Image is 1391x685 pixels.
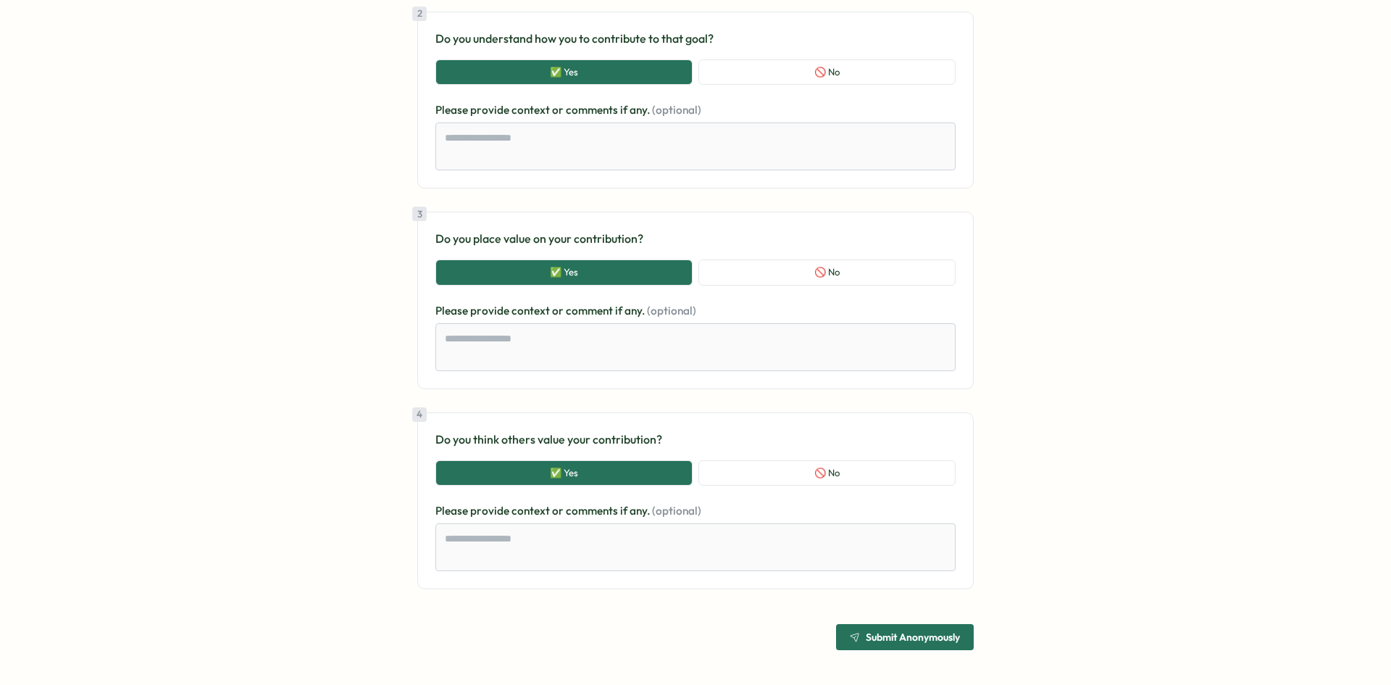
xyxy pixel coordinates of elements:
span: provide [470,304,511,317]
p: Do you place value on your contribution? [435,230,956,248]
button: ✅ Yes [435,59,693,86]
div: 2 [412,7,427,21]
span: comment [566,304,615,317]
span: if [615,304,625,317]
span: if [620,504,630,518]
span: provide [470,504,511,518]
span: (optional) [652,103,701,117]
span: comments [566,103,620,117]
span: (optional) [647,304,696,317]
span: or [552,103,566,117]
p: Do you understand how you to contribute to that goal? [435,30,956,48]
div: 3 [412,207,427,221]
span: comments [566,504,620,518]
span: provide [470,103,511,117]
span: or [552,504,566,518]
span: (optional) [652,504,701,518]
span: or [552,304,566,317]
span: context [511,103,552,117]
span: context [511,304,552,317]
button: 🚫 No [698,460,956,486]
span: any. [630,103,652,117]
span: Please [435,504,470,518]
div: 4 [412,407,427,422]
span: if [620,103,630,117]
span: any. [630,504,652,518]
button: Submit Anonymously [836,624,974,650]
button: ✅ Yes [435,260,693,286]
span: Please [435,103,470,117]
span: Submit Anonymously [866,632,960,642]
button: ✅ Yes [435,460,693,486]
button: 🚫 No [698,260,956,286]
span: context [511,504,552,518]
button: 🚫 No [698,59,956,86]
span: Please [435,304,470,317]
p: Do you think others value your contribution? [435,431,956,449]
span: any. [625,304,647,317]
